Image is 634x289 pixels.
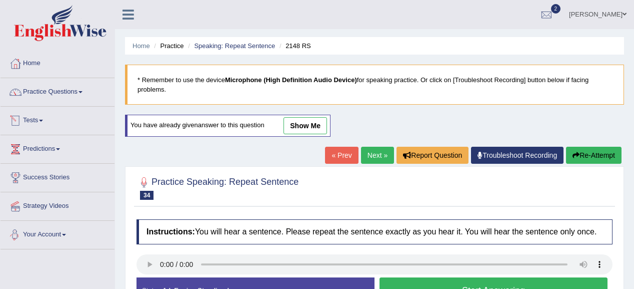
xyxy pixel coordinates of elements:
a: Practice Questions [0,78,114,103]
li: Practice [151,41,183,51]
a: show me [283,117,327,134]
a: Speaking: Repeat Sentence [194,42,275,50]
a: Troubleshoot Recording [471,147,563,164]
blockquote: * Remember to use the device for speaking practice. Or click on [Troubleshoot Recording] button b... [125,65,624,105]
a: Success Stories [0,164,114,189]
h2: Practice Speaking: Repeat Sentence [136,175,298,200]
button: Report Question [396,147,468,164]
span: 2 [551,4,561,14]
a: Next » [361,147,394,164]
a: Strategy Videos [0,192,114,217]
b: Microphone (High Definition Audio Device) [225,76,357,84]
a: Home [132,42,150,50]
span: 34 [140,191,153,200]
a: Home [0,50,114,75]
a: « Prev [325,147,358,164]
a: Tests [0,107,114,132]
li: 2148 RS [277,41,311,51]
button: Re-Attempt [566,147,621,164]
h4: You will hear a sentence. Please repeat the sentence exactly as you hear it. You will hear the se... [136,219,612,244]
a: Predictions [0,135,114,160]
div: You have already given answer to this question [125,115,330,137]
a: Your Account [0,221,114,246]
b: Instructions: [146,227,195,236]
